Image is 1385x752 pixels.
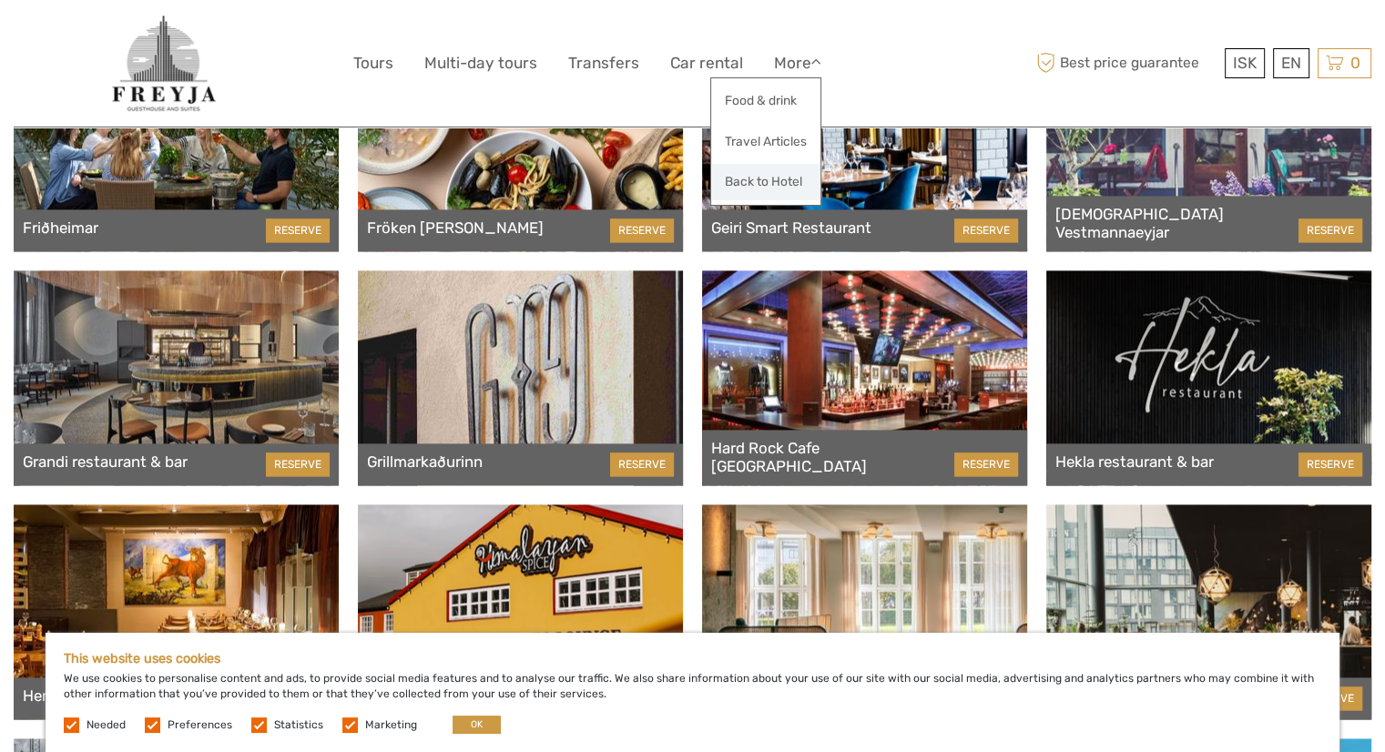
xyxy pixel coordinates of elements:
div: EN [1273,48,1309,78]
a: RESERVE [610,452,674,476]
span: Best price guarantee [1032,48,1220,78]
a: Hard Rock Cafe [GEOGRAPHIC_DATA] [711,439,954,476]
a: Car rental [670,50,743,76]
a: Tours [353,50,393,76]
a: Food & drink [711,83,820,118]
img: General Info: [109,14,219,113]
h5: This website uses cookies [64,651,1321,666]
a: RESERVE [954,218,1018,242]
a: RESERVE [1298,218,1362,242]
a: [DEMOGRAPHIC_DATA] Vestmannaeyjar [1055,205,1298,242]
a: Friðheimar [23,218,98,237]
a: More [774,50,821,76]
a: Hekla restaurant & bar [1055,452,1214,471]
span: 0 [1348,54,1363,72]
a: Geiri Smart Restaurant [711,218,871,237]
label: Needed [87,717,126,733]
a: RESERVE [266,452,330,476]
a: Hereford Steakhouse [23,686,172,705]
p: We're away right now. Please check back later! [25,32,206,46]
label: Statistics [274,717,323,733]
a: Multi-day tours [424,50,537,76]
button: OK [453,716,501,734]
label: Preferences [168,717,232,733]
a: RESERVE [266,218,330,242]
a: Back to Hotel [711,164,820,199]
a: Fröken [PERSON_NAME] [367,218,544,237]
a: Grillmarkaðurinn [367,452,483,471]
a: Transfers [568,50,639,76]
a: Grandi restaurant & bar [23,452,188,471]
button: Open LiveChat chat widget [209,28,231,50]
a: RESERVE [1298,452,1362,476]
span: ISK [1233,54,1257,72]
a: Travel Articles [711,124,820,159]
label: Marketing [365,717,417,733]
a: RESERVE [954,452,1018,476]
a: RESERVE [610,218,674,242]
div: We use cookies to personalise content and ads, to provide social media features and to analyse ou... [46,633,1339,752]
